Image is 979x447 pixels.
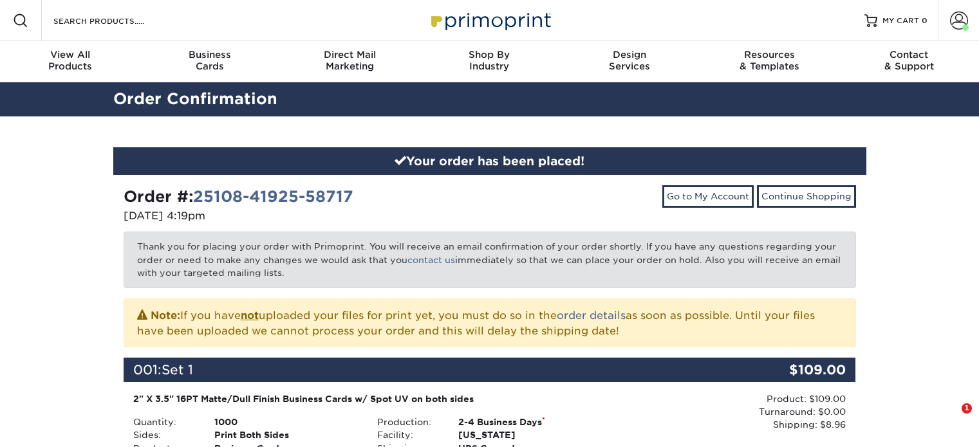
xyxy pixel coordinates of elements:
div: Cards [140,49,279,72]
a: BusinessCards [140,41,279,82]
strong: Order #: [124,187,353,206]
a: contact us [407,255,455,265]
a: Direct MailMarketing [280,41,420,82]
p: [DATE] 4:19pm [124,208,480,224]
span: Design [559,49,699,60]
a: Contact& Support [839,41,979,82]
div: Industry [420,49,559,72]
div: Print Both Sides [205,428,368,441]
div: Marketing [280,49,420,72]
span: Shop By [420,49,559,60]
div: 1000 [205,415,368,428]
span: 0 [922,16,928,25]
img: Primoprint [425,6,554,34]
div: Facility: [368,428,449,441]
div: Product: $109.00 Turnaround: $0.00 Shipping: $8.96 [611,392,846,432]
a: Shop ByIndustry [420,41,559,82]
a: Continue Shopping [757,185,856,207]
span: Resources [699,49,839,60]
b: not [241,309,259,322]
div: 2" X 3.5" 16PT Matte/Dull Finish Business Cards w/ Spot UV on both sides [133,392,602,405]
div: [US_STATE] [449,428,611,441]
div: Your order has been placed! [113,147,866,176]
h2: Order Confirmation [104,87,876,111]
a: DesignServices [559,41,699,82]
div: Production: [368,415,449,428]
a: Resources& Templates [699,41,839,82]
span: MY CART [882,15,919,26]
div: 001: [124,358,734,382]
iframe: Intercom live chat [935,403,966,434]
a: order details [557,309,626,322]
input: SEARCH PRODUCTS..... [52,13,178,28]
div: Services [559,49,699,72]
div: & Support [839,49,979,72]
p: Thank you for placing your order with Primoprint. You will receive an email confirmation of your ... [124,232,856,287]
p: If you have uploaded your files for print yet, you must do so in the as soon as possible. Until y... [137,307,843,339]
span: Set 1 [162,362,193,378]
span: Business [140,49,279,60]
div: 2-4 Business Days [449,415,611,428]
a: Go to My Account [662,185,754,207]
a: 25108-41925-58717 [193,187,353,206]
div: Quantity: [124,415,205,428]
div: Sides: [124,428,205,441]
span: 1 [962,403,972,414]
div: & Templates [699,49,839,72]
span: Contact [839,49,979,60]
div: $109.00 [734,358,856,382]
span: Direct Mail [280,49,420,60]
strong: Note: [151,309,180,322]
